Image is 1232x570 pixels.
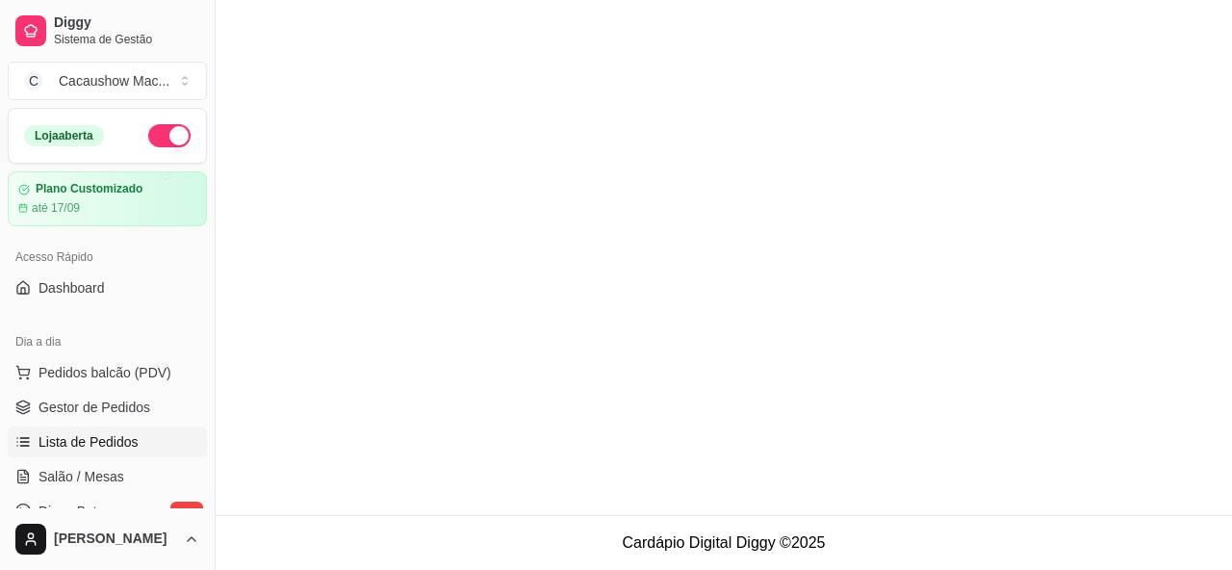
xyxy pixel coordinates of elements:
[38,278,105,298] span: Dashboard
[8,8,207,54] a: DiggySistema de Gestão
[8,326,207,357] div: Dia a dia
[54,32,199,47] span: Sistema de Gestão
[148,124,191,147] button: Alterar Status
[24,125,104,146] div: Loja aberta
[32,200,80,216] article: até 17/09
[216,515,1232,570] footer: Cardápio Digital Diggy © 2025
[54,14,199,32] span: Diggy
[8,516,207,562] button: [PERSON_NAME]
[38,432,139,452] span: Lista de Pedidos
[8,242,207,272] div: Acesso Rápido
[24,71,43,91] span: C
[8,171,207,226] a: Plano Customizadoaté 17/09
[59,71,169,91] div: Cacaushow Mac ...
[38,398,150,417] span: Gestor de Pedidos
[38,502,97,521] span: Diggy Bot
[8,357,207,388] button: Pedidos balcão (PDV)
[38,363,171,382] span: Pedidos balcão (PDV)
[8,461,207,492] a: Salão / Mesas
[8,427,207,457] a: Lista de Pedidos
[54,531,176,548] span: [PERSON_NAME]
[8,496,207,527] a: Diggy Botnovo
[38,467,124,486] span: Salão / Mesas
[8,272,207,303] a: Dashboard
[36,182,142,196] article: Plano Customizado
[8,62,207,100] button: Select a team
[8,392,207,423] a: Gestor de Pedidos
